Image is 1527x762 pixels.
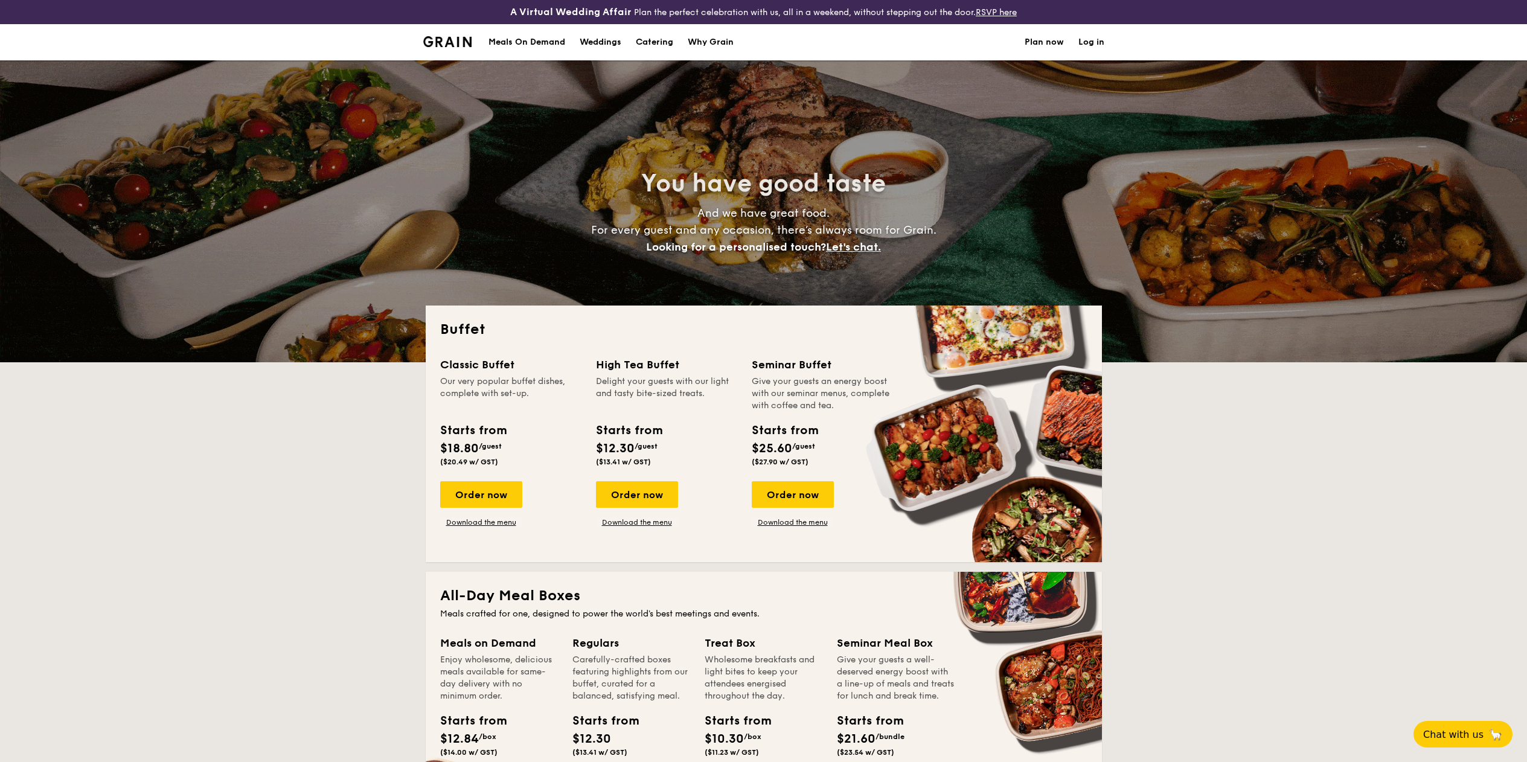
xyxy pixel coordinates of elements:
[488,24,565,60] div: Meals On Demand
[479,442,502,450] span: /guest
[837,712,891,730] div: Starts from
[440,517,522,527] a: Download the menu
[423,36,472,47] img: Grain
[641,169,886,198] span: You have good taste
[572,24,629,60] a: Weddings
[752,356,893,373] div: Seminar Buffet
[440,635,558,652] div: Meals on Demand
[510,5,632,19] h4: A Virtual Wedding Affair
[481,24,572,60] a: Meals On Demand
[752,517,834,527] a: Download the menu
[705,635,822,652] div: Treat Box
[596,517,678,527] a: Download the menu
[416,5,1112,19] div: Plan the perfect celebration with us, all in a weekend, without stepping out the door.
[1423,729,1484,740] span: Chat with us
[705,654,822,702] div: Wholesome breakfasts and light bites to keep your attendees energised throughout the day.
[837,748,894,757] span: ($23.54 w/ GST)
[572,654,690,702] div: Carefully-crafted boxes featuring highlights from our buffet, curated for a balanced, satisfying ...
[629,24,680,60] a: Catering
[440,586,1087,606] h2: All-Day Meal Boxes
[572,712,627,730] div: Starts from
[635,442,658,450] span: /guest
[440,320,1087,339] h2: Buffet
[440,458,498,466] span: ($20.49 w/ GST)
[572,635,690,652] div: Regulars
[688,24,734,60] div: Why Grain
[1078,24,1104,60] a: Log in
[837,654,955,702] div: Give your guests a well-deserved energy boost with a line-up of meals and treats for lunch and br...
[876,732,904,741] span: /bundle
[596,458,651,466] span: ($13.41 w/ GST)
[705,732,744,746] span: $10.30
[752,441,792,456] span: $25.60
[752,421,818,440] div: Starts from
[572,732,611,746] span: $12.30
[744,732,761,741] span: /box
[752,481,834,508] div: Order now
[440,421,506,440] div: Starts from
[752,458,808,466] span: ($27.90 w/ GST)
[479,732,496,741] span: /box
[440,608,1087,620] div: Meals crafted for one, designed to power the world's best meetings and events.
[837,635,955,652] div: Seminar Meal Box
[596,356,737,373] div: High Tea Buffet
[572,748,627,757] span: ($13.41 w/ GST)
[440,732,479,746] span: $12.84
[580,24,621,60] div: Weddings
[826,240,881,254] span: Let's chat.
[440,748,498,757] span: ($14.00 w/ GST)
[680,24,741,60] a: Why Grain
[792,442,815,450] span: /guest
[423,36,472,47] a: Logotype
[837,732,876,746] span: $21.60
[440,356,581,373] div: Classic Buffet
[596,376,737,412] div: Delight your guests with our light and tasty bite-sized treats.
[440,654,558,702] div: Enjoy wholesome, delicious meals available for same-day delivery with no minimum order.
[596,421,662,440] div: Starts from
[596,441,635,456] span: $12.30
[440,481,522,508] div: Order now
[752,376,893,412] div: Give your guests an energy boost with our seminar menus, complete with coffee and tea.
[1488,728,1503,741] span: 🦙
[636,24,673,60] h1: Catering
[440,712,495,730] div: Starts from
[596,481,678,508] div: Order now
[705,748,759,757] span: ($11.23 w/ GST)
[705,712,759,730] div: Starts from
[646,240,826,254] span: Looking for a personalised touch?
[591,207,936,254] span: And we have great food. For every guest and any occasion, there’s always room for Grain.
[1025,24,1064,60] a: Plan now
[440,441,479,456] span: $18.80
[976,7,1017,18] a: RSVP here
[440,376,581,412] div: Our very popular buffet dishes, complete with set-up.
[1413,721,1513,748] button: Chat with us🦙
